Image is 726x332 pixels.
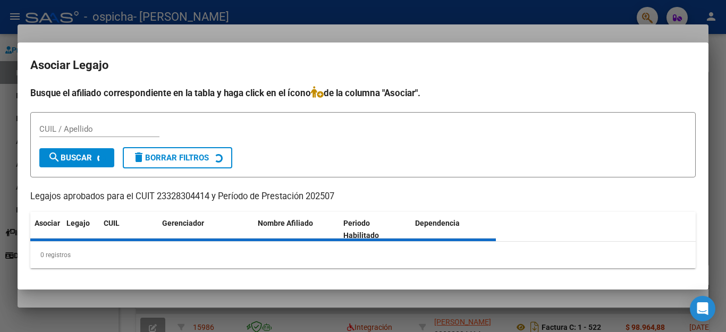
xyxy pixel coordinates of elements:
datatable-header-cell: Legajo [62,212,99,247]
span: Legajo [66,219,90,227]
p: Legajos aprobados para el CUIT 23328304414 y Período de Prestación 202507 [30,190,696,203]
span: Buscar [48,153,92,163]
span: CUIL [104,219,120,227]
datatable-header-cell: Gerenciador [158,212,254,247]
h4: Busque el afiliado correspondiente en la tabla y haga click en el ícono de la columna "Asociar". [30,86,696,100]
div: Open Intercom Messenger [690,296,715,321]
button: Buscar [39,148,114,167]
span: Nombre Afiliado [258,219,313,227]
span: Asociar [35,219,60,227]
span: Periodo Habilitado [343,219,379,240]
datatable-header-cell: Nombre Afiliado [254,212,339,247]
span: Dependencia [415,219,460,227]
mat-icon: delete [132,151,145,164]
datatable-header-cell: Asociar [30,212,62,247]
h2: Asociar Legajo [30,55,696,75]
datatable-header-cell: Periodo Habilitado [339,212,411,247]
mat-icon: search [48,151,61,164]
datatable-header-cell: Dependencia [411,212,496,247]
span: Borrar Filtros [132,153,209,163]
button: Borrar Filtros [123,147,232,168]
datatable-header-cell: CUIL [99,212,158,247]
div: 0 registros [30,242,696,268]
span: Gerenciador [162,219,204,227]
